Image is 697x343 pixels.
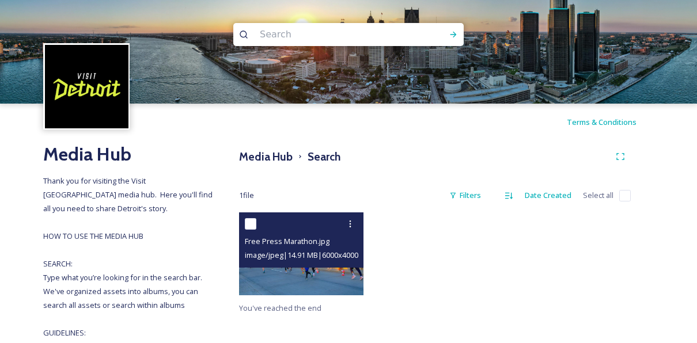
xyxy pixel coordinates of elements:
h2: Media Hub [43,140,216,168]
a: Terms & Conditions [567,115,654,129]
img: VISIT%20DETROIT%20LOGO%20-%20BLACK%20BACKGROUND.png [45,45,128,128]
span: 1 file [239,190,254,201]
input: Search [254,22,412,47]
span: Terms & Conditions [567,117,637,127]
span: image/jpeg | 14.91 MB | 6000 x 4000 [245,250,358,260]
h3: Media Hub [239,148,293,165]
div: Filters [444,184,487,207]
span: You've reached the end [239,303,321,313]
span: Free Press Marathon.jpg [245,236,329,246]
h3: Search [308,148,340,165]
div: Date Created [519,184,577,207]
span: Select all [583,190,613,201]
